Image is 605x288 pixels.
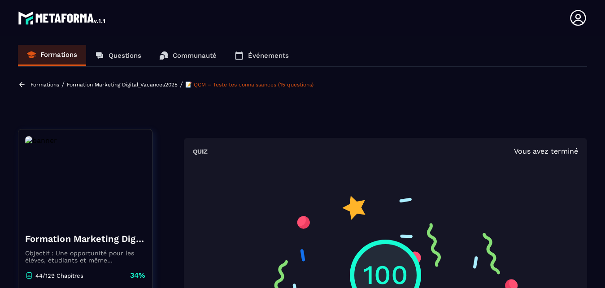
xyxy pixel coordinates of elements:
[180,80,183,89] span: /
[61,80,65,89] span: /
[40,51,77,59] p: Formations
[35,272,83,279] p: 44/129 Chapitres
[18,9,107,27] img: logo
[514,147,578,155] span: Vous avez terminé
[130,271,145,280] p: 34%
[25,232,145,245] h4: Formation Marketing Digital_Vacances2025
[67,82,178,88] a: Formation Marketing Digital_Vacances2025
[185,82,313,88] a: 📝 QCM – Teste tes connaissances (15 questions)
[18,45,86,66] a: Formations
[150,45,226,66] a: Communauté
[30,82,59,88] a: Formations
[226,45,298,66] a: Événements
[109,52,141,60] p: Questions
[248,52,289,60] p: Événements
[193,148,208,155] h6: Quiz
[173,52,217,60] p: Communauté
[25,136,145,226] img: banner
[25,249,145,264] p: Objectif : Une opportunité pour les élèves, étudiants et même professionnels
[86,45,150,66] a: Questions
